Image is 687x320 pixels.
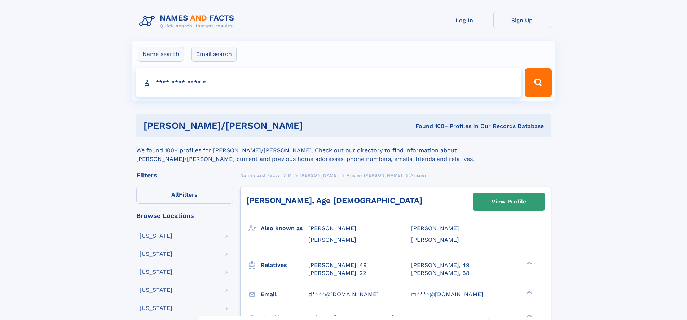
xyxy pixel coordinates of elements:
[308,225,356,232] span: [PERSON_NAME]
[140,233,172,239] div: [US_STATE]
[136,172,233,179] div: Filters
[261,288,308,301] h3: Email
[347,173,402,178] span: Arisnei [PERSON_NAME]
[140,287,172,293] div: [US_STATE]
[347,171,402,180] a: Arisnei [PERSON_NAME]
[288,171,292,180] a: M
[138,47,184,62] label: Name search
[524,261,533,266] div: ❯
[411,236,459,243] span: [PERSON_NAME]
[300,173,338,178] span: [PERSON_NAME]
[525,68,551,97] button: Search Button
[191,47,237,62] label: Email search
[261,259,308,271] h3: Relatives
[410,173,426,178] span: Arisnei
[144,121,359,130] h1: [PERSON_NAME]/[PERSON_NAME]
[136,68,522,97] input: search input
[136,137,551,163] div: We found 100+ profiles for [PERSON_NAME]/[PERSON_NAME]. Check out our directory to find informati...
[308,269,366,277] a: [PERSON_NAME], 22
[492,193,526,210] div: View Profile
[136,212,233,219] div: Browse Locations
[308,236,356,243] span: [PERSON_NAME]
[136,187,233,204] label: Filters
[411,225,459,232] span: [PERSON_NAME]
[359,122,544,130] div: Found 100+ Profiles In Our Records Database
[136,12,240,31] img: Logo Names and Facts
[140,251,172,257] div: [US_STATE]
[288,173,292,178] span: M
[240,171,280,180] a: Names and Facts
[411,269,470,277] a: [PERSON_NAME], 68
[261,222,308,234] h3: Also known as
[436,12,493,29] a: Log In
[308,261,367,269] a: [PERSON_NAME], 49
[524,290,533,295] div: ❯
[473,193,545,210] a: View Profile
[411,261,470,269] a: [PERSON_NAME], 49
[140,269,172,275] div: [US_STATE]
[171,191,179,198] span: All
[140,305,172,311] div: [US_STATE]
[493,12,551,29] a: Sign Up
[246,196,422,205] a: [PERSON_NAME], Age [DEMOGRAPHIC_DATA]
[300,171,338,180] a: [PERSON_NAME]
[524,314,533,318] div: ❯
